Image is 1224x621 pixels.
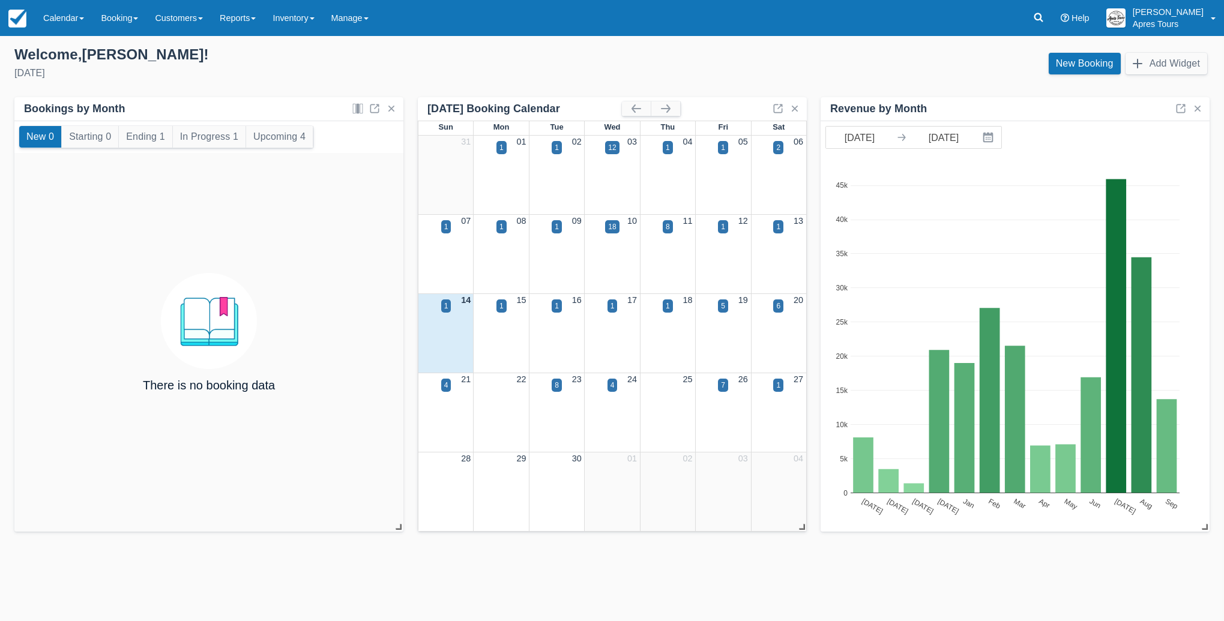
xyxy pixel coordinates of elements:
[608,142,616,153] div: 12
[1061,14,1069,22] i: Help
[719,122,729,131] span: Fri
[572,374,582,384] a: 23
[1106,8,1126,28] img: A1
[794,295,803,305] a: 20
[517,137,526,146] a: 01
[794,374,803,384] a: 27
[427,102,622,116] div: [DATE] Booking Calendar
[738,295,748,305] a: 19
[493,122,510,131] span: Mon
[572,454,582,463] a: 30
[683,137,692,146] a: 04
[461,374,471,384] a: 21
[62,126,118,148] button: Starting 0
[555,142,559,153] div: 1
[444,221,448,232] div: 1
[977,127,1001,148] button: Interact with the calendar and add the check-in date for your trip.
[444,301,448,311] div: 1
[24,102,125,116] div: Bookings by Month
[830,102,927,116] div: Revenue by Month
[627,454,637,463] a: 01
[14,66,603,80] div: [DATE]
[550,122,564,131] span: Tue
[738,137,748,146] a: 05
[627,137,637,146] a: 03
[604,122,620,131] span: Wed
[461,137,471,146] a: 31
[444,380,448,391] div: 4
[627,374,637,384] a: 24
[826,127,893,148] input: Start Date
[1072,13,1090,23] span: Help
[499,301,504,311] div: 1
[683,216,692,226] a: 11
[794,454,803,463] a: 04
[19,126,61,148] button: New 0
[499,221,504,232] div: 1
[1133,18,1204,30] p: Apres Tours
[1049,53,1121,74] a: New Booking
[1126,53,1207,74] button: Add Widget
[499,142,504,153] div: 1
[461,454,471,463] a: 28
[14,46,603,64] div: Welcome , [PERSON_NAME] !
[683,295,692,305] a: 18
[776,380,780,391] div: 1
[666,142,670,153] div: 1
[517,374,526,384] a: 22
[246,126,313,148] button: Upcoming 4
[517,295,526,305] a: 15
[555,380,559,391] div: 8
[143,379,275,392] h4: There is no booking data
[666,221,670,232] div: 8
[773,122,785,131] span: Sat
[627,295,637,305] a: 17
[8,10,26,28] img: checkfront-main-nav-mini-logo.png
[161,273,257,369] img: booking.png
[572,216,582,226] a: 09
[572,295,582,305] a: 16
[738,454,748,463] a: 03
[517,454,526,463] a: 29
[910,127,977,148] input: End Date
[517,216,526,226] a: 08
[461,295,471,305] a: 14
[173,126,246,148] button: In Progress 1
[683,454,692,463] a: 02
[119,126,172,148] button: Ending 1
[555,221,559,232] div: 1
[794,137,803,146] a: 06
[438,122,453,131] span: Sun
[608,221,616,232] div: 18
[461,216,471,226] a: 07
[683,374,692,384] a: 25
[572,137,582,146] a: 02
[776,221,780,232] div: 1
[627,216,637,226] a: 10
[738,216,748,226] a: 12
[721,142,725,153] div: 1
[776,301,780,311] div: 6
[721,221,725,232] div: 1
[721,380,725,391] div: 7
[794,216,803,226] a: 13
[776,142,780,153] div: 2
[666,301,670,311] div: 1
[610,380,615,391] div: 4
[1133,6,1204,18] p: [PERSON_NAME]
[555,301,559,311] div: 1
[661,122,675,131] span: Thu
[738,374,748,384] a: 26
[610,301,615,311] div: 1
[721,301,725,311] div: 5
